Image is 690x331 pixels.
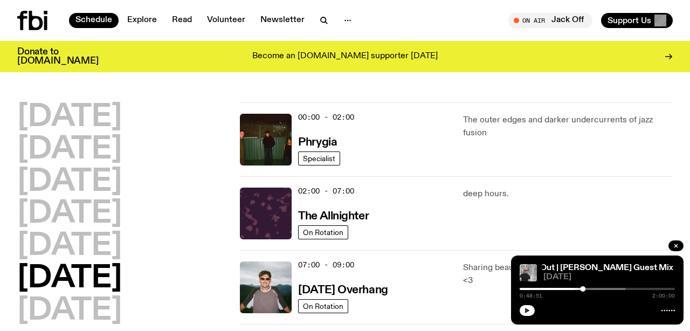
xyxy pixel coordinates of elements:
a: Specialist [298,151,340,165]
span: 07:00 - 09:00 [298,260,354,270]
p: The outer edges and darker undercurrents of jazz fusion [463,114,673,140]
a: The Allnighter [298,209,369,222]
h3: [DATE] Overhang [298,285,388,296]
a: On Rotation [298,225,348,239]
span: 0:48:51 [520,293,542,299]
h3: The Allnighter [298,211,369,222]
a: Read [165,13,198,28]
span: Support Us [608,16,651,25]
p: Become an [DOMAIN_NAME] supporter [DATE] [252,52,438,61]
span: 2:00:00 [652,293,675,299]
img: Stephen looks directly at the camera, wearing a black tee, black sunglasses and headphones around... [520,264,537,281]
h3: Donate to [DOMAIN_NAME] [17,47,99,66]
button: Support Us [601,13,673,28]
a: [DATE] Overhang [298,282,388,296]
a: Volunteer [201,13,252,28]
a: Explore [121,13,163,28]
button: [DATE] [17,231,122,261]
a: Newsletter [254,13,311,28]
span: Specialist [303,154,335,162]
img: Harrie Hastings stands in front of cloud-covered sky and rolling hills. He's wearing sunglasses a... [240,261,292,313]
span: [DATE] [543,273,675,281]
span: On Rotation [303,228,343,236]
span: 02:00 - 07:00 [298,186,354,196]
button: On AirJack Off [508,13,592,28]
button: [DATE] [17,296,122,326]
h3: Phrygia [298,137,337,148]
a: Schedule [69,13,119,28]
p: deep hours. [463,188,673,201]
button: [DATE] [17,102,122,133]
img: A greeny-grainy film photo of Bela, John and Bindi at night. They are standing in a backyard on g... [240,114,292,165]
button: [DATE] [17,264,122,294]
button: [DATE] [17,167,122,197]
button: [DATE] [17,135,122,165]
button: [DATE] [17,199,122,229]
span: 00:00 - 02:00 [298,112,354,122]
a: On Rotation [298,299,348,313]
p: Sharing beautiful things to cruise on into the weekend <3 [463,261,673,287]
span: On Rotation [303,302,343,310]
a: Phrygia [298,135,337,148]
